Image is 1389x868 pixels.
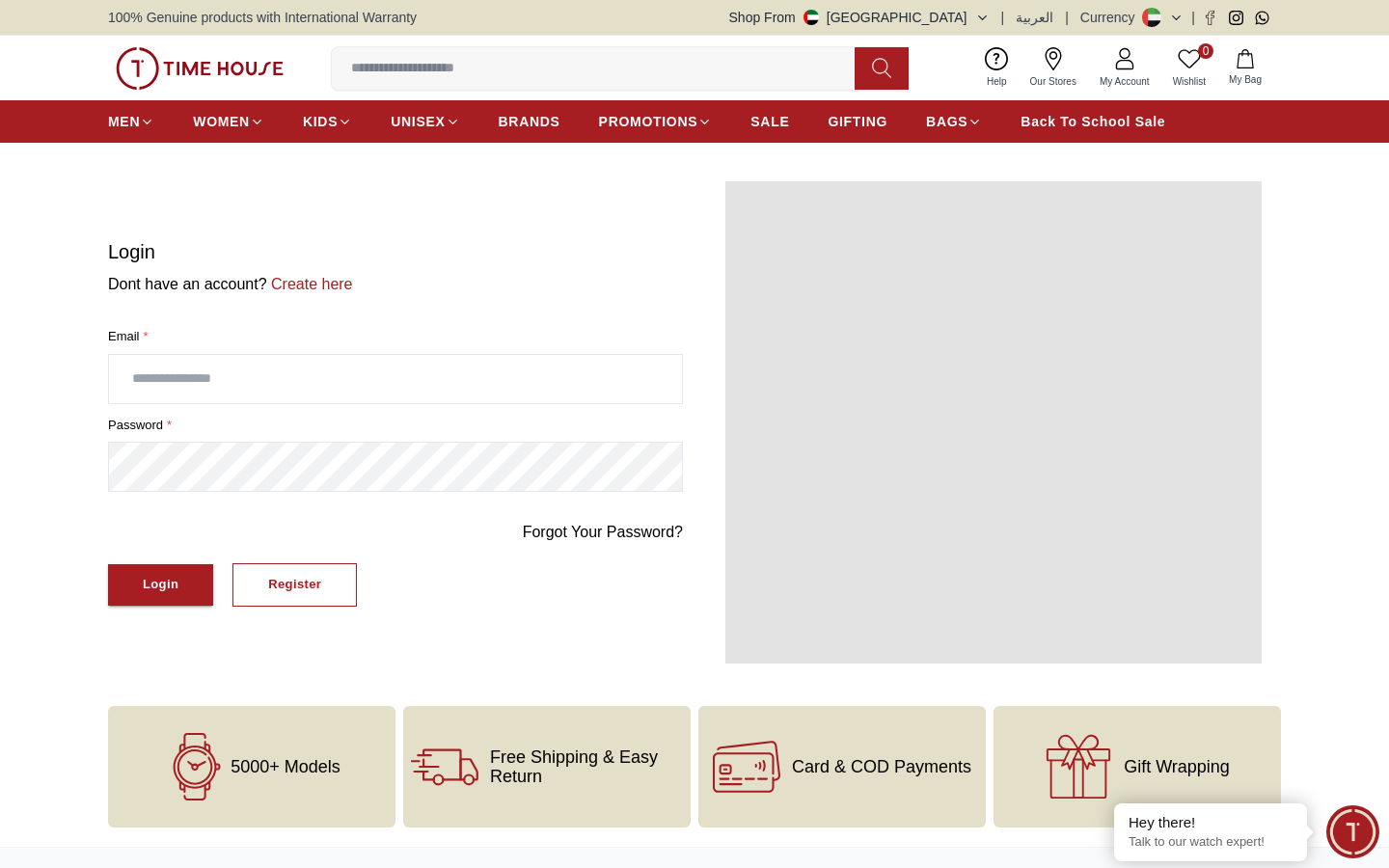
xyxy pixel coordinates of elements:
[1191,8,1195,27] span: |
[499,104,560,139] a: BRANDS
[193,104,264,139] a: WOMEN
[1001,8,1005,27] span: |
[792,757,971,776] span: Card & COD Payments
[828,104,887,139] a: GIFTING
[1022,74,1084,89] span: Our Stores
[1255,11,1269,25] a: Whatsapp
[1161,43,1217,93] a: 0Wishlist
[1229,11,1243,25] a: Instagram
[828,112,887,131] span: GIFTING
[1124,757,1230,776] span: Gift Wrapping
[232,563,357,607] button: Register
[750,112,789,131] span: SALE
[1016,8,1053,27] button: العربية
[523,521,683,544] a: Forgot Your Password?
[975,43,1019,93] a: Help
[108,327,683,346] label: Email
[108,8,417,27] span: 100% Genuine products with International Warranty
[108,112,140,131] span: MEN
[303,112,338,131] span: KIDS
[750,104,789,139] a: SALE
[108,416,683,435] label: password
[490,747,683,786] span: Free Shipping & Easy Return
[267,276,353,292] a: Create here
[1019,43,1088,93] a: Our Stores
[1165,74,1213,89] span: Wishlist
[803,10,819,25] img: United Arab Emirates
[1129,834,1293,851] p: Talk to our watch expert!
[1021,112,1165,131] span: Back To School Sale
[108,273,683,296] p: Dont have an account?
[1221,72,1269,87] span: My Bag
[231,757,340,776] span: 5000+ Models
[1217,45,1273,91] button: My Bag
[1065,8,1069,27] span: |
[1326,805,1379,858] div: Chat Widget
[729,8,990,27] button: Shop From[GEOGRAPHIC_DATA]
[1021,104,1165,139] a: Back To School Sale
[1080,8,1143,27] div: Currency
[116,47,284,90] img: ...
[193,112,250,131] span: WOMEN
[926,112,967,131] span: BAGS
[1198,43,1213,59] span: 0
[599,112,698,131] span: PROMOTIONS
[108,564,213,606] button: Login
[108,238,683,265] h1: Login
[599,104,713,139] a: PROMOTIONS
[143,574,178,596] div: Login
[108,104,154,139] a: MEN
[1203,11,1217,25] a: Facebook
[303,104,352,139] a: KIDS
[499,112,560,131] span: BRANDS
[391,104,459,139] a: UNISEX
[268,574,321,596] div: Register
[391,112,445,131] span: UNISEX
[1129,813,1293,832] div: Hey there!
[1092,74,1157,89] span: My Account
[979,74,1015,89] span: Help
[926,104,982,139] a: BAGS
